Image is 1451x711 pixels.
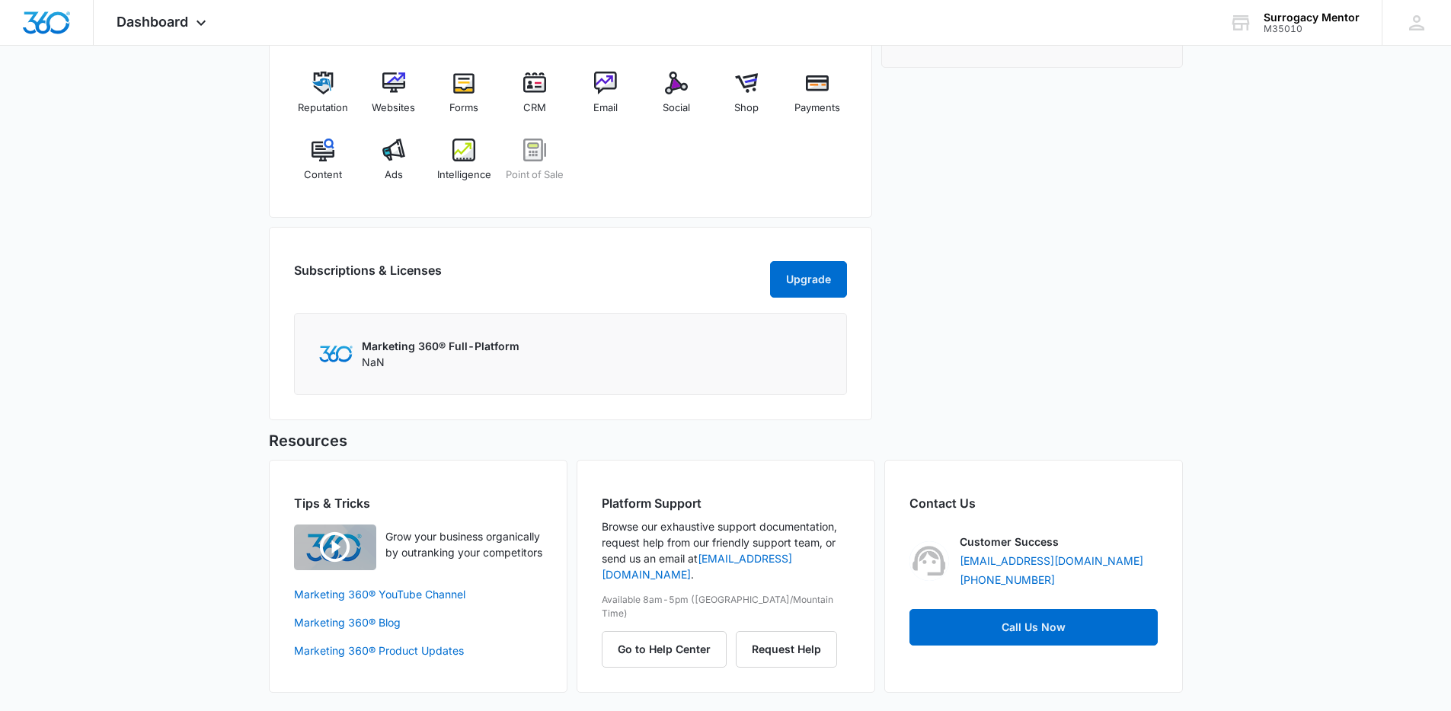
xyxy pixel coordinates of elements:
span: Intelligence [437,167,491,183]
a: Intelligence [435,139,494,193]
button: Go to Help Center [602,631,727,668]
div: account id [1264,24,1360,34]
a: Go to Help Center [602,642,736,655]
p: Available 8am-5pm ([GEOGRAPHIC_DATA]/Mountain Time) [602,593,850,620]
p: Customer Success [960,534,1059,550]
img: Customer Success [909,541,949,581]
span: Email [593,100,618,116]
a: Marketing 360® YouTube Channel [294,586,542,602]
a: Email [577,72,635,126]
a: Social [647,72,705,126]
span: Content [304,167,342,183]
div: NaN [362,338,519,370]
img: Quick Overview Video [294,524,376,570]
span: CRM [523,100,546,116]
div: account name [1264,11,1360,24]
span: Ads [385,167,403,183]
p: Browse our exhaustive support documentation, request help from our friendly support team, or send... [602,518,850,582]
a: CRM [506,72,564,126]
a: Content [294,139,353,193]
a: [EMAIL_ADDRESS][DOMAIN_NAME] [960,553,1143,569]
span: Payments [794,100,840,116]
h2: Subscriptions & Licenses [294,261,442,292]
h2: Platform Support [602,494,850,512]
a: Marketing 360® Product Updates [294,642,542,658]
span: Social [663,100,690,116]
a: Forms [435,72,494,126]
a: Call Us Now [909,609,1158,646]
span: Shop [734,100,759,116]
h5: Resources [269,429,1183,452]
span: Forms [449,100,478,116]
a: Reputation [294,72,353,126]
a: Ads [364,139,423,193]
a: Request Help [736,642,837,655]
button: Request Help [736,631,837,668]
span: Websites [372,100,415,116]
span: Reputation [298,100,348,116]
a: Websites [364,72,423,126]
a: [PHONE_NUMBER] [960,572,1055,588]
a: Marketing 360® Blog [294,614,542,630]
p: Grow your business organically by outranking your competitors [385,528,542,560]
a: Point of Sale [506,139,564,193]
span: Point of Sale [506,167,564,183]
button: Upgrade [770,261,847,298]
img: Marketing 360 Logo [319,346,353,362]
p: Marketing 360® Full-Platform [362,338,519,354]
a: Payments [788,72,847,126]
h2: Tips & Tricks [294,494,542,512]
h2: Contact Us [909,494,1158,512]
a: Shop [718,72,776,126]
span: Dashboard [117,14,188,30]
